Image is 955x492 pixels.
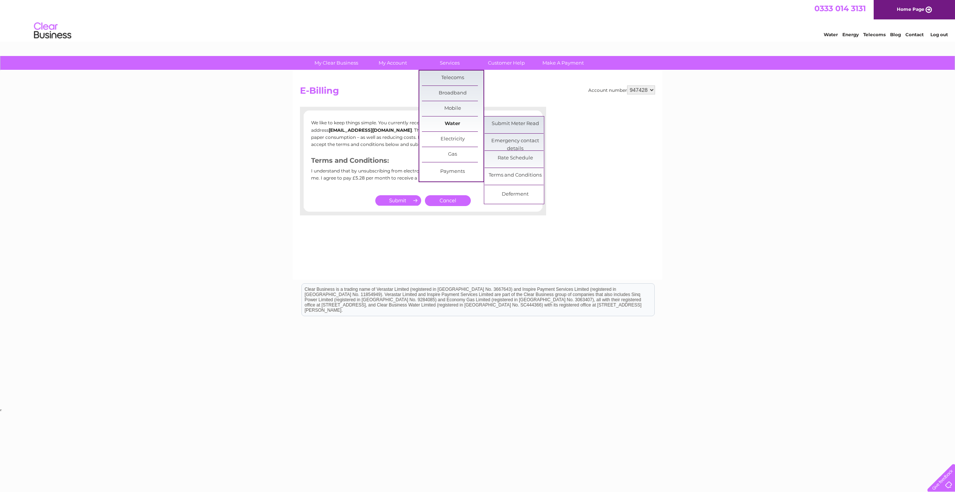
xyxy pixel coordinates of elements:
h2: E-Billing [300,85,655,100]
a: Telecoms [422,71,483,85]
a: Water [824,32,838,37]
a: Emergency contact details [485,134,546,149]
img: logo.png [34,19,72,42]
div: Clear Business is a trading name of Verastar Limited (registered in [GEOGRAPHIC_DATA] No. 3667643... [302,4,654,36]
a: Energy [842,32,859,37]
a: Mobile [422,101,483,116]
a: Log out [930,32,948,37]
a: Submit Meter Read [485,116,546,131]
a: Make A Payment [532,56,594,70]
a: Services [419,56,480,70]
a: Contact [905,32,924,37]
a: 0333 014 3131 [814,4,866,13]
a: Electricity [422,132,483,147]
a: Telecoms [863,32,886,37]
input: Submit [375,195,421,206]
a: My Account [362,56,424,70]
a: Broadband [422,86,483,101]
a: Customer Help [476,56,537,70]
div: I understand that by unsubscribing from electronic billing my invoices will be printed and posted... [311,168,535,186]
b: [EMAIL_ADDRESS][DOMAIN_NAME] [329,127,412,133]
a: Water [422,116,483,131]
a: Cancel [425,195,471,206]
a: Terms and Conditions [485,168,546,183]
a: Payments [422,164,483,179]
div: Account number [588,85,655,94]
a: Blog [890,32,901,37]
a: Gas [422,147,483,162]
p: We like to keep things simple. You currently receive your invoices electronically to the email ad... [311,119,535,148]
a: Rate Schedule [485,151,546,166]
a: Deferment [485,187,546,202]
h3: Terms and Conditions: [311,155,535,168]
a: My Clear Business [306,56,367,70]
